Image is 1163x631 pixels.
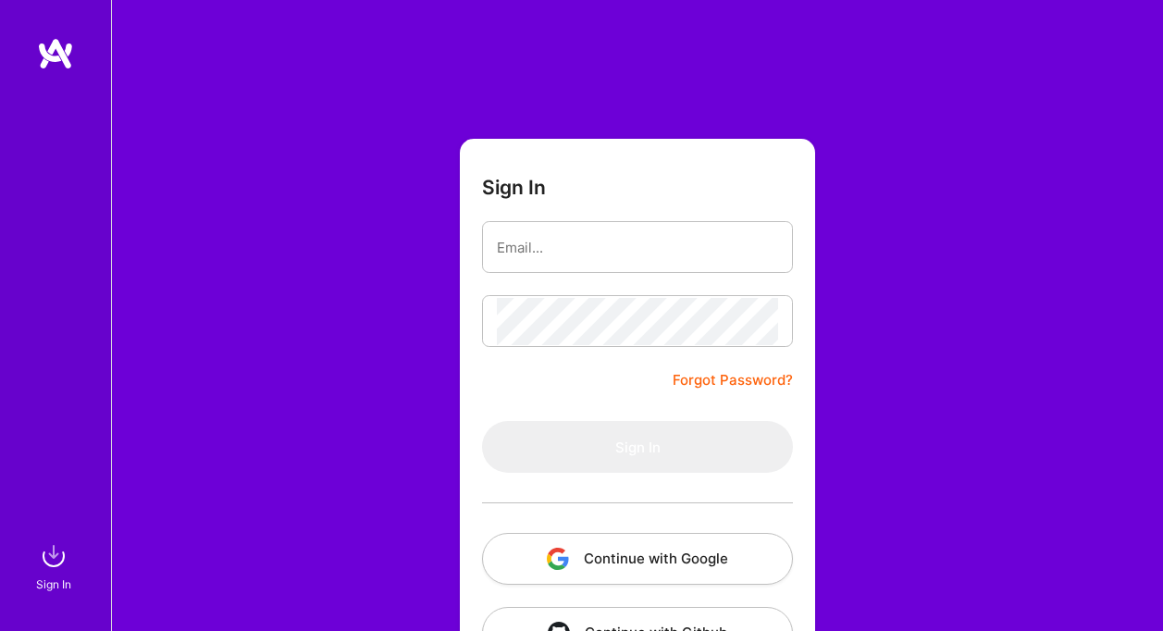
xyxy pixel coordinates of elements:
[36,575,71,594] div: Sign In
[39,538,72,594] a: sign inSign In
[673,369,793,391] a: Forgot Password?
[497,224,778,271] input: Email...
[482,176,546,199] h3: Sign In
[547,548,569,570] img: icon
[482,421,793,473] button: Sign In
[37,37,74,70] img: logo
[482,533,793,585] button: Continue with Google
[35,538,72,575] img: sign in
